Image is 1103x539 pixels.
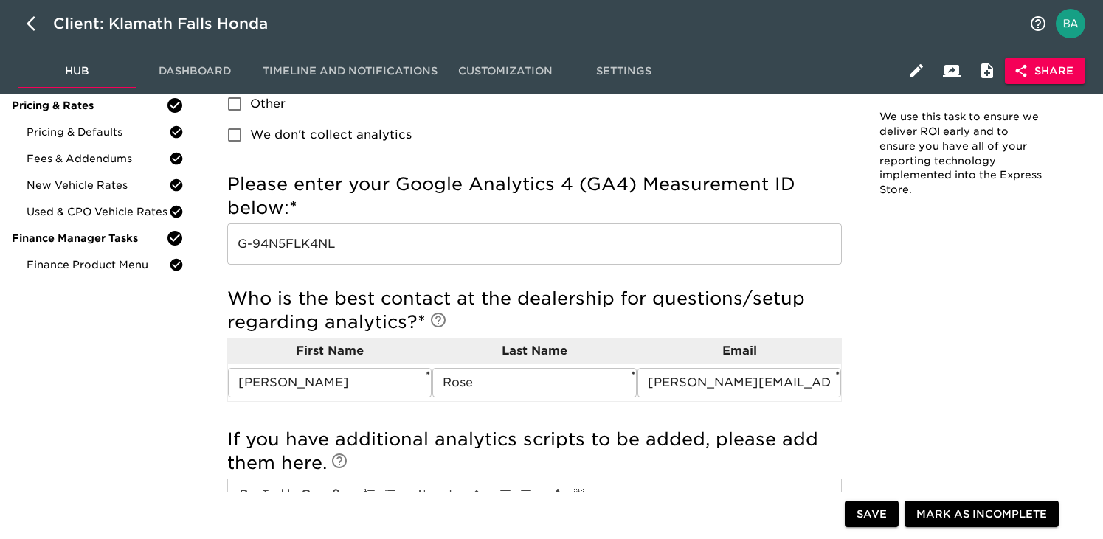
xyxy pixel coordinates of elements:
[845,501,899,528] button: Save
[228,342,432,360] p: First Name
[263,62,438,80] span: Timeline and Notifications
[27,151,169,166] span: Fees & Addendums
[1005,58,1085,85] button: Share
[250,126,412,144] span: We don't collect analytics
[250,95,286,113] span: Other
[934,53,969,88] button: Client View
[879,110,1045,198] p: We use this task to ensure we deliver ROI early and to ensure you have all of your reporting tech...
[969,53,1005,88] button: Internal Notes and Comments
[227,287,842,334] h5: Who is the best contact at the dealership for questions/setup regarding analytics?
[637,342,841,360] p: Email
[227,173,842,220] h5: Please enter your Google Analytics 4 (GA4) Measurement ID below:
[27,62,127,80] span: Hub
[27,204,169,219] span: Used & CPO Vehicle Rates
[1020,6,1056,41] button: notifications
[145,62,245,80] span: Dashboard
[53,12,288,35] div: Client: Klamath Falls Honda
[432,342,636,360] p: Last Name
[857,505,887,524] span: Save
[27,178,169,192] span: New Vehicle Rates
[27,257,169,272] span: Finance Product Menu
[12,98,166,113] span: Pricing & Rates
[227,428,842,475] h5: If you have additional analytics scripts to be added, please add them here.
[899,53,934,88] button: Edit Hub
[916,505,1047,524] span: Mark as Incomplete
[12,231,166,246] span: Finance Manager Tasks
[1056,9,1085,38] img: Profile
[27,125,169,139] span: Pricing & Defaults
[1017,62,1073,80] span: Share
[455,62,556,80] span: Customization
[227,223,842,265] input: Example: G-1234567890
[905,501,1059,528] button: Mark as Incomplete
[573,62,674,80] span: Settings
